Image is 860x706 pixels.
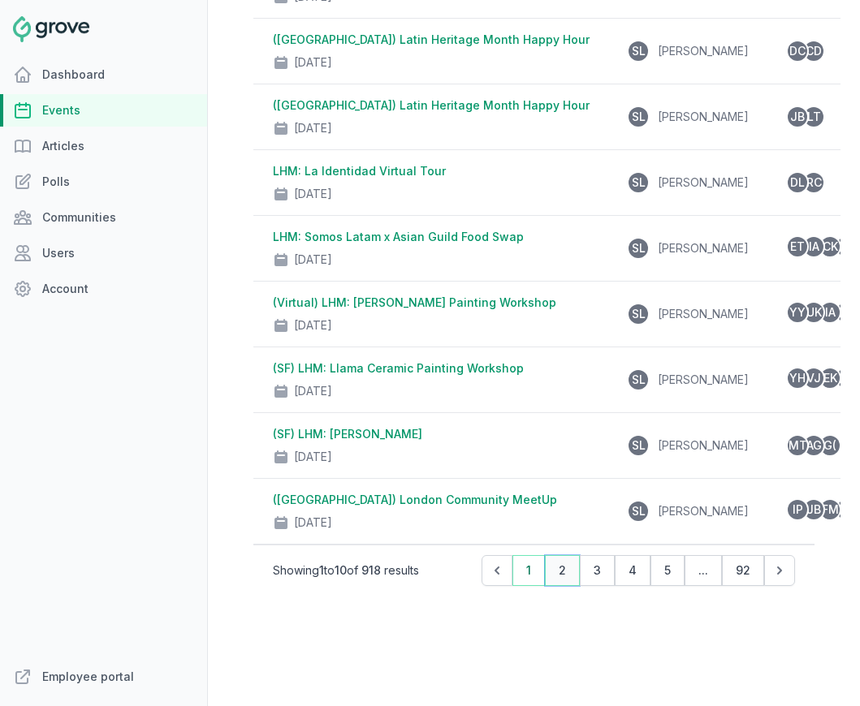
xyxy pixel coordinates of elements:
span: G( [823,440,836,451]
button: 92 [722,555,764,586]
span: JB [790,111,805,123]
span: YY [789,307,806,318]
a: (Virtual) LHM: [PERSON_NAME] Painting Workshop [273,295,556,309]
span: JL [840,372,854,384]
button: 1 [512,555,545,586]
div: [DATE] [294,186,332,202]
button: 5 [650,555,685,586]
span: [PERSON_NAME] [658,504,749,518]
span: DL [790,177,805,188]
span: SL [632,374,646,385]
a: (SF) LHM: [PERSON_NAME] [273,427,422,441]
span: FM [822,504,839,515]
button: 3 [580,555,615,586]
span: [PERSON_NAME] [658,241,749,255]
div: [DATE] [294,317,332,334]
span: LT [807,111,821,123]
span: MT [789,440,807,451]
a: LHM: La Identidad Virtual Tour [273,164,446,178]
span: SL [632,45,646,57]
span: SL [632,506,646,517]
span: ... [685,555,722,586]
span: IA [825,307,836,318]
a: LHM: Somos Latam x Asian Guild Food Swap [273,230,524,243]
span: SL [632,177,646,188]
span: BP [839,307,854,318]
span: YH [789,372,806,384]
div: [DATE] [294,514,332,531]
span: SL [632,308,646,320]
button: 4 [615,555,650,586]
span: [PERSON_NAME] [658,372,749,386]
span: 10 [335,563,347,577]
span: 1 [319,563,324,577]
div: [DATE] [294,449,332,465]
span: [PERSON_NAME] [658,307,749,321]
div: [DATE] [294,54,332,71]
a: (SF) LHM: Llama Ceramic Painting Workshop [273,361,524,375]
span: CK [823,241,838,252]
span: CD [806,45,822,57]
a: ([GEOGRAPHIC_DATA]) Latin Heritage Month Happy Hour [273,32,590,46]
img: Grove [13,16,89,42]
div: [DATE] [294,252,332,268]
a: ([GEOGRAPHIC_DATA]) Latin Heritage Month Happy Hour [273,98,590,112]
div: [DATE] [294,383,332,399]
span: RC [806,177,822,188]
span: DC [789,45,806,57]
span: [PERSON_NAME] [658,44,749,58]
span: SL [632,440,646,451]
span: SL [632,111,646,123]
span: EK [823,372,837,384]
p: Showing to of results [273,562,419,579]
span: ET [790,241,805,252]
span: IP [793,504,803,515]
span: 918 [361,563,381,577]
span: KC [839,241,854,252]
nav: Pagination [482,555,795,586]
div: [DATE] [294,120,332,136]
span: IA [809,241,819,252]
span: [PERSON_NAME] [658,175,749,189]
span: SL [632,243,646,254]
span: VJ [806,372,821,384]
span: [PERSON_NAME] [658,438,749,452]
span: [PERSON_NAME] [658,110,749,123]
button: 2 [545,555,580,586]
span: AG [806,440,822,451]
a: ([GEOGRAPHIC_DATA]) London Community MeetUp [273,493,557,506]
span: JB [806,504,821,515]
span: UK [806,307,822,318]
